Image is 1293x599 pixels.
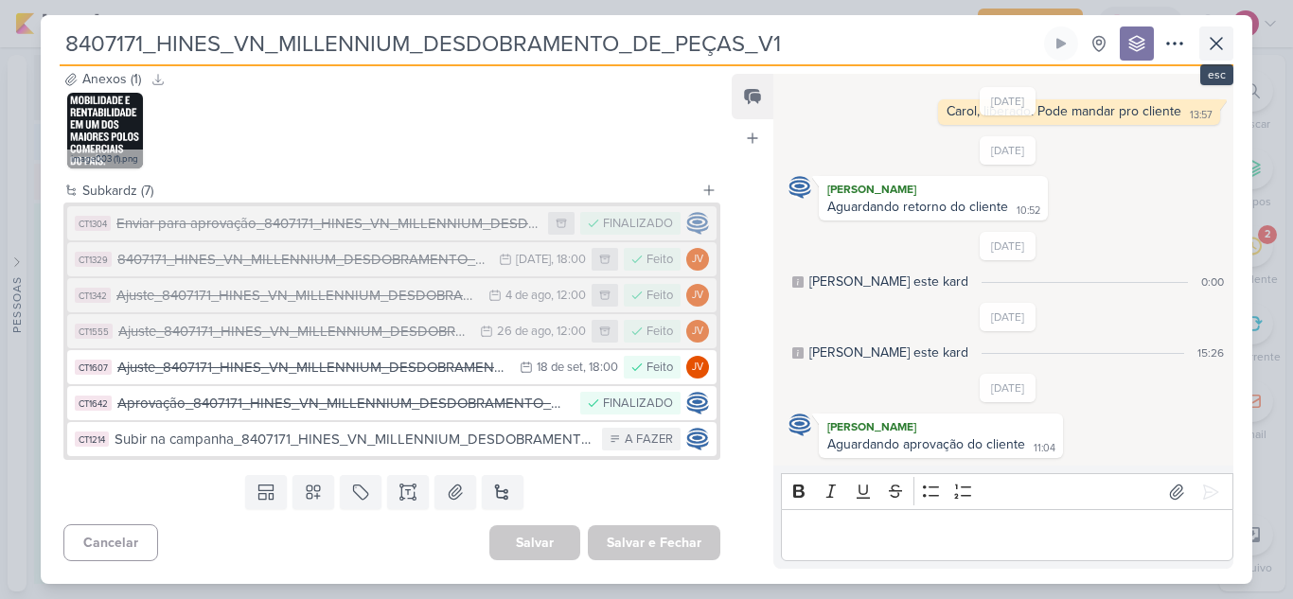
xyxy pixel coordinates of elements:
div: CT1642 [75,396,112,411]
div: , 18:00 [551,254,586,266]
div: Ligar relógio [1054,36,1069,51]
div: Feito [646,323,673,342]
div: 11:04 [1034,441,1055,456]
img: Caroline Traven De Andrade [686,392,709,414]
div: Joney Viana [686,248,709,271]
div: Ajuste_8407171_HINES_VN_MILLENNIUM_DESDOBRAMENTO_DE_PEÇAS_V1 [116,285,479,307]
div: image003 (1).png [67,150,143,168]
div: Feito [646,251,673,270]
button: CT1329 8407171_HINES_VN_MILLENNIUM_DESDOBRAMENTO_DE_PEÇAS_V2 [DATE] , 18:00 Feito JV [67,242,717,276]
p: JV [692,291,703,301]
div: [PERSON_NAME] [823,180,1044,199]
div: Aguardando aprovação do cliente [827,436,1025,452]
div: Aprovação_8407171_HINES_VN_MILLENNIUM_DESDOBRAMENTO_DE_PEÇAS_V1 [117,393,571,414]
div: FINALIZADO [603,215,673,234]
div: Editor toolbar [781,473,1233,510]
button: CT1304 Enviar para aprovação_8407171_HINES_VN_MILLENNIUM_DESDOBRAMENTO_DE_PEÇAS_V1 FINALIZADO [67,206,717,240]
div: Enviar para aprovação_8407171_HINES_VN_MILLENNIUM_DESDOBRAMENTO_DE_PEÇAS_V1 [116,213,539,235]
div: [PERSON_NAME] este kard [809,272,968,291]
div: 0:00 [1201,273,1224,291]
div: Carol, liberado. Pode mandar pro cliente [947,103,1181,119]
div: , 12:00 [551,290,586,302]
div: 13:57 [1190,108,1213,123]
div: 26 de ago [497,326,551,338]
div: CT1304 [75,216,111,231]
button: Cancelar [63,524,158,561]
button: CT1214 Subir na campanha_8407171_HINES_VN_MILLENNIUM_DESDOBRAMENTO_DE_PEÇAS_V1 A FAZER [67,422,717,456]
div: 10:52 [1017,203,1040,219]
div: Joney Viana [686,356,709,379]
div: , 18:00 [583,361,618,374]
div: Ajuste_8407171_HINES_VN_MILLENNIUM_DESDOBRAMENTO_DE_PEÇAS_V4 [117,357,510,379]
div: [DATE] [516,254,551,266]
div: CT1607 [75,360,112,375]
div: esc [1200,64,1233,85]
div: CT1214 [75,432,109,447]
div: 18 de set [537,361,583,374]
button: CT1642 Aprovação_8407171_HINES_VN_MILLENNIUM_DESDOBRAMENTO_DE_PEÇAS_V1 FINALIZADO [67,386,717,420]
img: Caroline Traven De Andrade [686,212,709,235]
p: JV [692,255,703,265]
button: CT1555 Ajuste_8407171_HINES_VN_MILLENNIUM_DESDOBRAMENTO_DE_PEÇAS_V3 26 de ago , 12:00 Feito JV [67,314,717,348]
div: Feito [646,359,673,378]
div: Editor editing area: main [781,509,1233,561]
p: JV [692,326,703,337]
img: Caroline Traven De Andrade [686,428,709,450]
div: Joney Viana [686,320,709,343]
div: FINALIZADO [603,395,673,414]
p: JV [692,362,703,373]
input: Kard Sem Título [60,26,1040,61]
div: [PERSON_NAME] este kard [809,343,968,362]
div: CT1329 [75,252,112,267]
div: 4 de ago [505,290,551,302]
div: CT1342 [75,288,111,303]
div: Feito [646,287,673,306]
div: Subir na campanha_8407171_HINES_VN_MILLENNIUM_DESDOBRAMENTO_DE_PEÇAS_V1 [115,429,593,450]
div: [PERSON_NAME] [823,417,1059,436]
div: 15:26 [1197,344,1224,361]
div: Aguardando retorno do cliente [827,199,1008,215]
div: 8407171_HINES_VN_MILLENNIUM_DESDOBRAMENTO_DE_PEÇAS_V2 [117,249,489,271]
div: Anexos (1) [82,69,141,89]
div: A FAZER [625,431,673,449]
div: Joney Viana [686,284,709,307]
div: CT1555 [75,324,113,339]
img: bBdMFujddE7EbT6ShnHzQBqx6LGecwXeMfUnySgu.png [67,93,143,168]
div: Ajuste_8407171_HINES_VN_MILLENNIUM_DESDOBRAMENTO_DE_PEÇAS_V3 [118,321,470,343]
div: Subkardz (7) [82,181,694,201]
img: Caroline Traven De Andrade [788,414,811,436]
div: , 12:00 [551,326,586,338]
button: CT1342 Ajuste_8407171_HINES_VN_MILLENNIUM_DESDOBRAMENTO_DE_PEÇAS_V1 4 de ago , 12:00 Feito JV [67,278,717,312]
button: CT1607 Ajuste_8407171_HINES_VN_MILLENNIUM_DESDOBRAMENTO_DE_PEÇAS_V4 18 de set , 18:00 Feito JV [67,350,717,384]
img: Caroline Traven De Andrade [788,176,811,199]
